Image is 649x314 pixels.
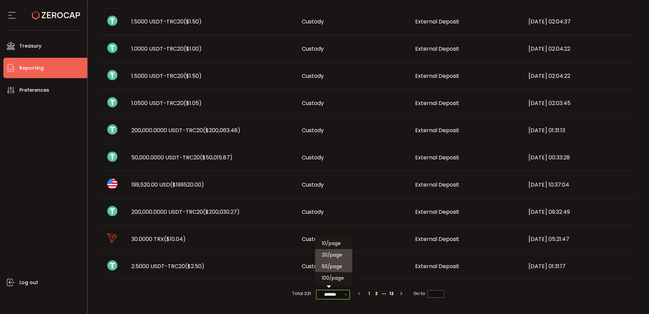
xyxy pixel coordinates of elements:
span: Custody [302,154,324,161]
div: [DATE] 05:21:47 [523,235,636,243]
div: [DATE] 09:32:49 [523,208,636,216]
span: Preferences [19,85,49,95]
span: 1.0000 USDT-TRC20 [131,45,202,53]
span: 30.0000 TRX [131,235,186,243]
iframe: Chat Widget [615,281,649,314]
img: usdt_portfolio.svg [107,16,117,26]
span: ($200,030.27) [203,208,240,216]
span: External Deposit [415,181,459,189]
div: [DATE] 02:03:45 [523,99,636,107]
div: [DATE] 02:04:37 [523,18,636,25]
span: ($1.50) [184,72,202,80]
span: 100/page [322,275,344,281]
span: 50/page [322,263,342,270]
span: External Deposit [415,18,459,25]
span: 10/page [322,240,341,247]
span: External Deposit [415,45,459,53]
span: External Deposit [415,99,459,107]
div: [DATE] 01:31:17 [523,262,636,270]
span: External Deposit [415,235,459,243]
span: Total 231 [292,290,311,297]
span: Custody [302,72,324,80]
span: ($199520.00) [170,181,204,189]
img: usdt_portfolio.svg [107,43,117,53]
img: usdt_portfolio.svg [107,70,117,80]
span: Custody [302,45,324,53]
span: Custody [302,235,324,243]
span: ($1.50) [184,18,202,25]
div: [DATE] 02:04:22 [523,45,636,53]
div: [DATE] 00:33:28 [523,154,636,161]
li: 12 [388,290,395,297]
span: 2.5000 USDT-TRC20 [131,262,204,270]
img: trx_portfolio.png [107,233,117,243]
span: Go to [413,290,444,297]
div: [DATE] 01:31:13 [523,126,636,134]
span: 1.5000 USDT-TRC20 [131,18,202,25]
img: usd_portfolio.svg [107,179,117,189]
span: Reporting [19,63,44,73]
span: 200,000.0000 USDT-TRC20 [131,208,240,216]
li: 2 [373,290,380,297]
span: 199,520.00 USD [131,181,204,189]
span: 200,000.0000 USDT-TRC20 [131,126,240,134]
span: 50,000.0000 USDT-TRC20 [131,154,233,161]
span: 1.0500 USDT-TRC20 [131,99,202,107]
span: Custody [302,18,324,25]
span: External Deposit [415,72,459,80]
img: usdt_portfolio.svg [107,124,117,135]
span: ($2.50) [185,262,204,270]
img: usdt_portfolio.svg [107,260,117,271]
span: External Deposit [415,154,459,161]
span: ($10.04) [164,235,186,243]
span: ($200,063.48) [203,126,240,134]
span: ($1.00) [184,45,202,53]
span: Custody [302,181,324,189]
span: Custody [302,126,324,134]
span: 1.5000 USDT-TRC20 [131,72,202,80]
span: Custody [302,99,324,107]
img: usdt_portfolio.svg [107,206,117,216]
span: External Deposit [415,208,459,216]
span: External Deposit [415,126,459,134]
span: ($50,015.87) [200,154,233,161]
span: Treasury [19,41,41,51]
li: 1 [365,290,373,297]
span: ($1.05) [184,99,202,107]
span: External Deposit [415,262,459,270]
span: 20/page [322,251,342,258]
img: usdt_portfolio.svg [107,97,117,107]
img: usdt_portfolio.svg [107,152,117,162]
span: Custody [302,262,324,270]
div: [DATE] 10:37:04 [523,181,636,189]
span: Log out [19,278,38,287]
span: Custody [302,208,324,216]
div: [DATE] 02:04:22 [523,72,636,80]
